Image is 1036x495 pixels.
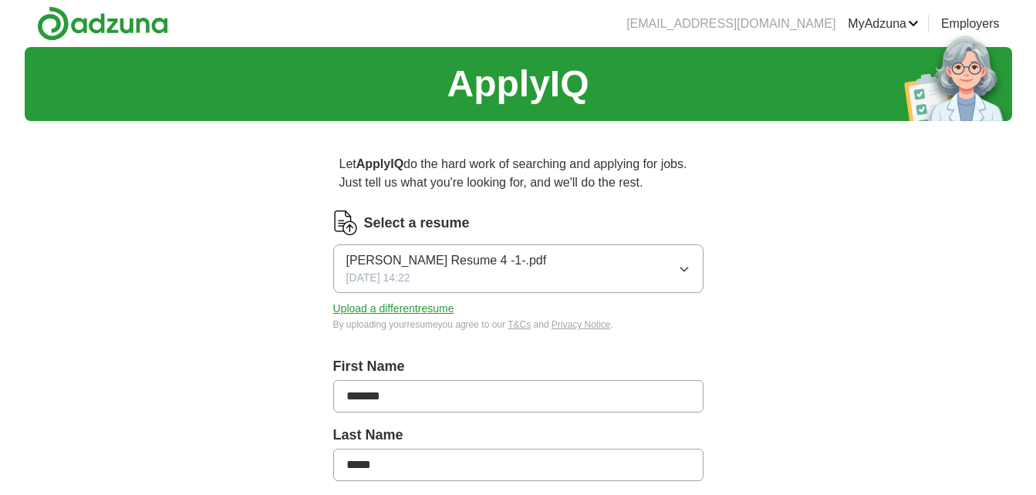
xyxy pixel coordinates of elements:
[333,149,704,198] p: Let do the hard work of searching and applying for jobs. Just tell us what you're looking for, an...
[346,251,547,270] span: [PERSON_NAME] Resume 4 -1-.pdf
[346,270,410,286] span: [DATE] 14:22
[356,157,403,170] strong: ApplyIQ
[333,425,704,446] label: Last Name
[508,319,531,330] a: T&Cs
[364,213,470,234] label: Select a resume
[333,210,358,235] img: CV Icon
[333,356,704,377] label: First Name
[941,15,1000,33] a: Employers
[333,301,454,317] button: Upload a differentresume
[37,6,168,41] img: Adzuna logo
[626,15,835,33] li: [EMAIL_ADDRESS][DOMAIN_NAME]
[333,244,704,293] button: [PERSON_NAME] Resume 4 -1-.pdf[DATE] 14:22
[552,319,611,330] a: Privacy Notice
[333,318,704,332] div: By uploading your resume you agree to our and .
[447,56,589,112] h1: ApplyIQ
[848,15,919,33] a: MyAdzuna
